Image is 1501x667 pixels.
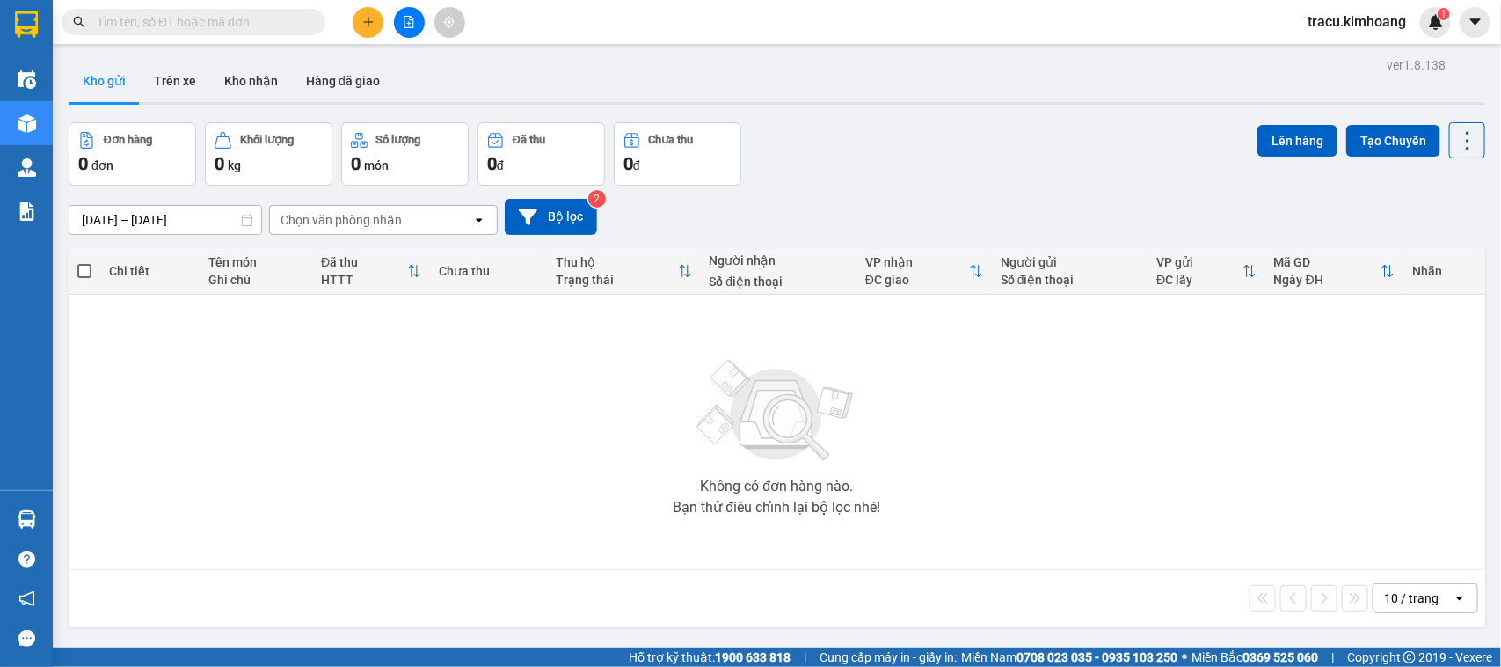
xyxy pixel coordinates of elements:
[18,551,35,568] span: question-circle
[18,158,36,177] img: warehouse-icon
[205,122,332,186] button: Khối lượng0kg
[78,153,88,174] span: 0
[69,60,140,102] button: Kho gửi
[472,213,486,227] svg: open
[1387,55,1446,75] div: ver 1.8.138
[649,134,694,146] div: Chưa thu
[1156,255,1242,269] div: VP gửi
[394,7,425,38] button: file-add
[18,114,36,133] img: warehouse-icon
[91,158,113,172] span: đơn
[312,248,430,295] th: Toggle SortBy
[109,264,191,278] div: Chi tiết
[804,648,806,667] span: |
[1182,654,1187,661] span: ⚪️
[629,648,791,667] span: Hỗ trợ kỹ thuật:
[18,630,35,647] span: message
[856,248,992,295] th: Toggle SortBy
[487,153,497,174] span: 0
[633,158,640,172] span: đ
[689,349,864,473] img: svg+xml;base64,PHN2ZyBjbGFzcz0ibGlzdC1wbHVnX19zdmciIHhtbG5zPSJodHRwOi8vd3d3LnczLm9yZy8yMDAwL3N2Zy...
[505,199,597,235] button: Bộ lọc
[434,7,465,38] button: aim
[710,275,849,289] div: Số điện thoại
[353,7,383,38] button: plus
[1428,14,1444,30] img: icon-new-feature
[547,248,700,295] th: Toggle SortBy
[104,134,152,146] div: Đơn hàng
[1274,273,1381,287] div: Ngày ĐH
[1242,650,1318,664] strong: 0369 525 060
[1265,248,1404,295] th: Toggle SortBy
[1346,125,1440,157] button: Tạo Chuyến
[73,16,85,28] span: search
[351,153,361,174] span: 0
[1384,590,1439,607] div: 10 / trang
[700,480,853,494] div: Không có đơn hàng nào.
[1156,273,1242,287] div: ĐC lấy
[18,70,36,89] img: warehouse-icon
[376,134,421,146] div: Số lượng
[556,255,677,269] div: Thu hộ
[215,153,224,174] span: 0
[228,158,241,172] span: kg
[1412,264,1475,278] div: Nhãn
[1403,651,1416,663] span: copyright
[623,153,633,174] span: 0
[865,273,969,287] div: ĐC giao
[240,134,294,146] div: Khối lượng
[69,206,261,234] input: Select a date range.
[292,60,394,102] button: Hàng đã giao
[1438,8,1450,20] sup: 1
[1293,11,1420,33] span: tracu.kimhoang
[1257,125,1337,157] button: Lên hàng
[513,134,545,146] div: Đã thu
[281,211,402,229] div: Chọn văn phòng nhận
[403,16,415,28] span: file-add
[1274,255,1381,269] div: Mã GD
[69,122,196,186] button: Đơn hàng0đơn
[961,648,1177,667] span: Miền Nam
[1468,14,1483,30] span: caret-down
[208,273,303,287] div: Ghi chú
[865,255,969,269] div: VP nhận
[18,202,36,221] img: solution-icon
[140,60,210,102] button: Trên xe
[614,122,741,186] button: Chưa thu0đ
[210,60,292,102] button: Kho nhận
[1453,591,1467,605] svg: open
[497,158,504,172] span: đ
[556,273,677,287] div: Trạng thái
[1191,648,1318,667] span: Miền Bắc
[439,264,538,278] div: Chưa thu
[1016,650,1177,664] strong: 0708 023 035 - 0935 103 250
[18,590,35,607] span: notification
[443,16,455,28] span: aim
[364,158,389,172] span: món
[588,190,606,208] sup: 2
[673,501,880,515] div: Bạn thử điều chỉnh lại bộ lọc nhé!
[477,122,605,186] button: Đã thu0đ
[15,11,38,38] img: logo-vxr
[1440,8,1446,20] span: 1
[1331,648,1334,667] span: |
[321,255,407,269] div: Đã thu
[715,650,791,664] strong: 1900 633 818
[710,253,849,268] div: Người nhận
[820,648,957,667] span: Cung cấp máy in - giấy in:
[18,510,36,529] img: warehouse-icon
[1001,255,1140,269] div: Người gửi
[362,16,375,28] span: plus
[208,255,303,269] div: Tên món
[341,122,469,186] button: Số lượng0món
[321,273,407,287] div: HTTT
[97,12,304,32] input: Tìm tên, số ĐT hoặc mã đơn
[1460,7,1490,38] button: caret-down
[1148,248,1264,295] th: Toggle SortBy
[1001,273,1140,287] div: Số điện thoại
